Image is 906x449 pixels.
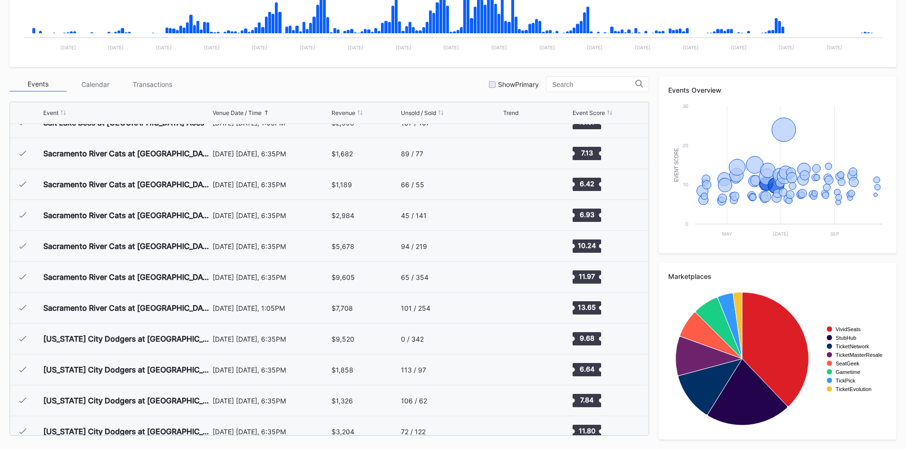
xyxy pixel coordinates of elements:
[43,396,210,405] div: [US_STATE] City Dodgers at [GEOGRAPHIC_DATA] Aces
[539,45,555,50] text: [DATE]
[401,181,424,189] div: 66 / 55
[213,304,330,312] div: [DATE] [DATE], 1:05PM
[331,109,355,116] div: Revenue
[213,181,330,189] div: [DATE] [DATE], 6:35PM
[401,273,429,281] div: 65 / 354
[331,366,353,374] div: $1,858
[579,210,594,219] text: 6.93
[498,80,539,88] div: Show Primary
[836,378,856,383] text: TickPick
[573,109,605,116] div: Event Score
[503,389,532,412] svg: Chart title
[674,148,679,182] text: Event Score
[331,335,354,343] div: $9,520
[348,45,363,50] text: [DATE]
[401,109,436,116] div: Unsold / Sold
[43,241,210,251] div: Sacramento River Cats at [GEOGRAPHIC_DATA] Aces
[579,272,595,280] text: 11.97
[827,45,842,50] text: [DATE]
[43,427,210,436] div: [US_STATE] City Dodgers at [GEOGRAPHIC_DATA] Aces
[401,366,426,374] div: 113 / 97
[830,231,839,237] text: Sep
[682,103,688,109] text: 30
[43,303,210,313] div: Sacramento River Cats at [GEOGRAPHIC_DATA] Aces
[43,180,210,189] div: Sacramento River Cats at [GEOGRAPHIC_DATA] Aces
[491,45,507,50] text: [DATE]
[252,45,267,50] text: [DATE]
[331,150,353,158] div: $1,682
[43,210,210,220] div: Sacramento River Cats at [GEOGRAPHIC_DATA] Aces
[396,45,411,50] text: [DATE]
[503,172,532,196] svg: Chart title
[503,358,532,382] svg: Chart title
[108,45,124,50] text: [DATE]
[836,326,861,332] text: VividSeats
[213,428,330,436] div: [DATE] [DATE], 6:35PM
[579,334,594,342] text: 9.68
[401,150,423,158] div: 89 / 77
[668,86,887,94] div: Events Overview
[779,45,794,50] text: [DATE]
[213,397,330,405] div: [DATE] [DATE], 6:35PM
[401,304,430,312] div: 101 / 254
[668,272,887,280] div: Marketplaces
[213,211,330,220] div: [DATE] [DATE], 6:35PM
[331,211,354,220] div: $2,984
[503,234,532,258] svg: Chart title
[331,181,352,189] div: $1,189
[503,203,532,227] svg: Chart title
[683,182,688,187] text: 10
[503,109,518,116] div: Trend
[836,344,869,349] text: TicketNetwork
[552,81,635,88] input: Search
[668,287,887,430] svg: Chart title
[836,361,859,366] text: SeatGeek
[587,45,603,50] text: [DATE]
[213,366,330,374] div: [DATE] [DATE], 6:35PM
[60,45,76,50] text: [DATE]
[683,45,699,50] text: [DATE]
[156,45,172,50] text: [DATE]
[635,45,651,50] text: [DATE]
[331,273,355,281] div: $9,605
[836,369,860,375] text: Gametime
[43,149,210,158] div: Sacramento River Cats at [GEOGRAPHIC_DATA] Aces
[43,272,210,282] div: Sacramento River Cats at [GEOGRAPHIC_DATA] Aces
[579,180,594,188] text: 6.42
[331,242,354,250] div: $5,678
[685,221,688,227] text: 0
[503,420,532,443] svg: Chart title
[668,101,887,244] svg: Chart title
[43,365,210,374] div: [US_STATE] City Dodgers at [GEOGRAPHIC_DATA] Aces
[578,303,596,311] text: 13.65
[43,334,210,344] div: [US_STATE] City Dodgers at [GEOGRAPHIC_DATA] Aces
[204,45,220,50] text: [DATE]
[401,397,427,405] div: 106 / 62
[213,109,262,116] div: Venue Date / Time
[503,142,532,165] svg: Chart title
[578,241,596,249] text: 10.24
[331,397,353,405] div: $1,326
[773,231,789,237] text: [DATE]
[443,45,459,50] text: [DATE]
[503,265,532,289] svg: Chart title
[10,77,67,92] div: Events
[578,427,595,435] text: 11.80
[579,365,594,373] text: 6.64
[682,143,688,148] text: 20
[401,335,424,343] div: 0 / 342
[213,273,330,281] div: [DATE] [DATE], 6:35PM
[503,296,532,320] svg: Chart title
[401,428,426,436] div: 72 / 122
[503,327,532,351] svg: Chart title
[331,428,354,436] div: $3,204
[67,77,124,92] div: Calendar
[331,304,353,312] div: $7,708
[300,45,315,50] text: [DATE]
[836,386,871,392] text: TicketEvolution
[731,45,747,50] text: [DATE]
[581,149,593,157] text: 7.13
[213,335,330,343] div: [DATE] [DATE], 6:35PM
[836,352,882,358] text: TicketMasterResale
[580,396,594,404] text: 7.84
